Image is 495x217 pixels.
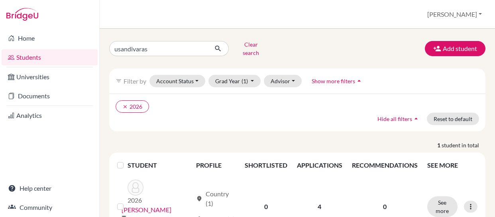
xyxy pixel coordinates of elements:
button: Show more filtersarrow_drop_up [305,75,370,87]
span: student in total [442,141,485,149]
a: Students [2,49,98,65]
i: filter_list [116,78,122,84]
i: clear [122,104,128,109]
span: location_on [196,195,202,202]
a: Documents [2,88,98,104]
th: RECOMMENDATIONS [347,156,422,175]
button: Advisor [264,75,302,87]
th: SHORTLISTED [240,156,292,175]
span: Hide all filters [377,115,412,122]
p: 0 [352,202,418,211]
a: [PERSON_NAME] [122,205,171,215]
th: APPLICATIONS [292,156,347,175]
a: Analytics [2,108,98,123]
button: Account Status [149,75,205,87]
strong: 1 [437,141,442,149]
img: Bridge-U [6,8,38,21]
span: Show more filters [312,78,355,84]
i: arrow_drop_up [355,77,363,85]
button: Add student [425,41,485,56]
button: See more [427,196,458,217]
button: Grad Year(1) [208,75,261,87]
span: Filter by [124,77,146,85]
input: Find student by name... [109,41,208,56]
button: Clear search [229,38,273,59]
th: SEE MORE [422,156,482,175]
button: [PERSON_NAME] [424,7,485,22]
button: Hide all filtersarrow_drop_up [371,113,427,125]
div: Country (1) [196,189,235,208]
a: Home [2,30,98,46]
a: Universities [2,69,98,85]
button: clear2026 [116,100,149,113]
p: 2026 [128,195,143,205]
i: arrow_drop_up [412,115,420,123]
button: Reset to default [427,113,479,125]
a: Help center [2,180,98,196]
a: Community [2,199,98,215]
th: STUDENT [128,156,191,175]
img: Usandivaras, Gabriel [128,180,143,195]
span: (1) [242,78,248,84]
th: PROFILE [191,156,240,175]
